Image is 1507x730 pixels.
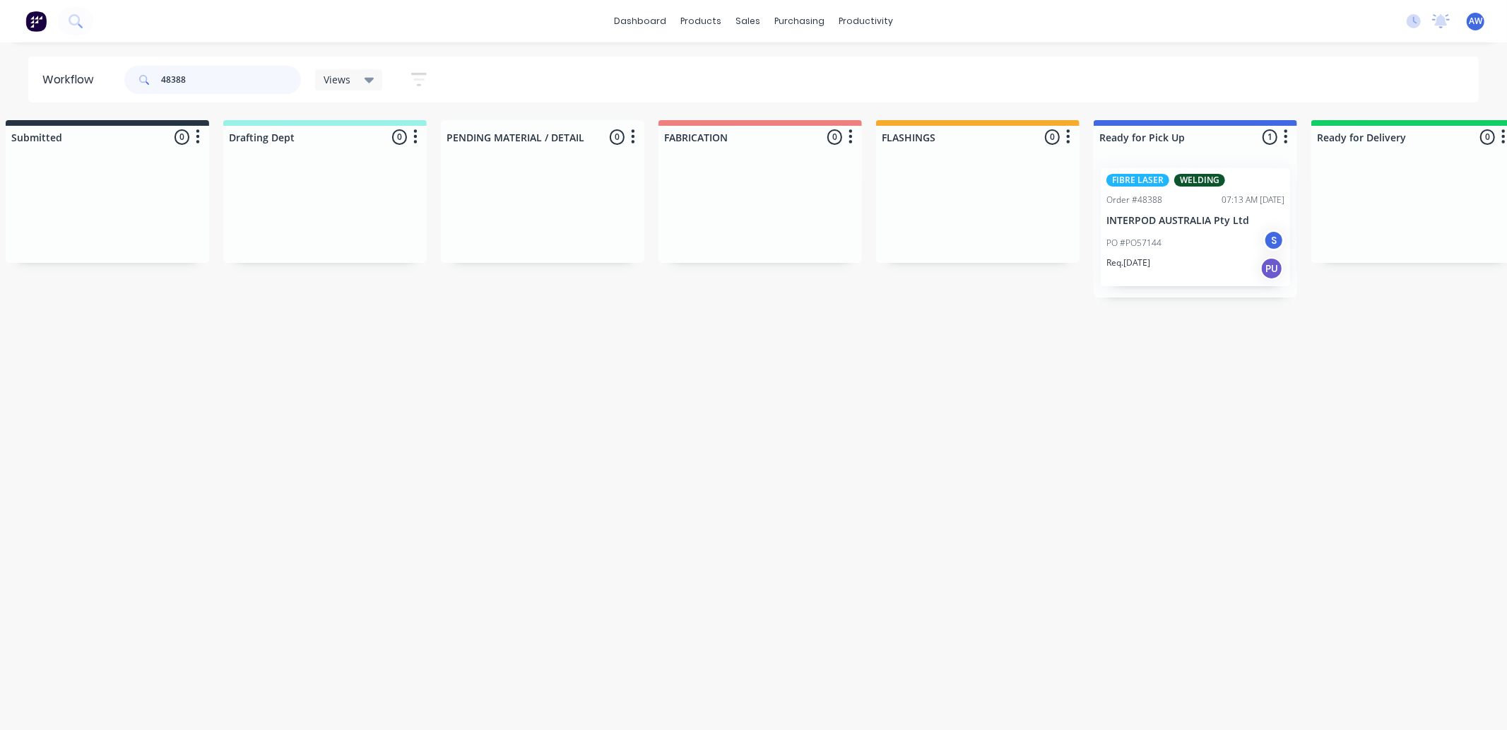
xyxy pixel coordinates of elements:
div: FIBRE LASER [1106,174,1169,187]
span: AW [1469,15,1482,28]
div: products [673,11,728,32]
div: PU [1260,257,1283,280]
div: S [1263,230,1284,251]
span: Views [324,72,350,87]
div: Order #48388 [1106,194,1162,206]
div: Workflow [42,71,100,88]
div: 07:13 AM [DATE] [1222,194,1284,206]
p: PO #PO57144 [1106,237,1162,249]
input: Search for orders... [161,66,301,94]
a: dashboard [607,11,673,32]
p: Req. [DATE] [1106,257,1150,269]
div: productivity [832,11,900,32]
img: Factory [25,11,47,32]
div: sales [728,11,767,32]
div: WELDING [1174,174,1225,187]
p: INTERPOD AUSTRALIA Pty Ltd [1106,215,1284,227]
div: purchasing [767,11,832,32]
div: FIBRE LASERWELDINGOrder #4838807:13 AM [DATE]INTERPOD AUSTRALIA Pty LtdPO #PO57144SReq.[DATE]PU [1101,168,1290,286]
